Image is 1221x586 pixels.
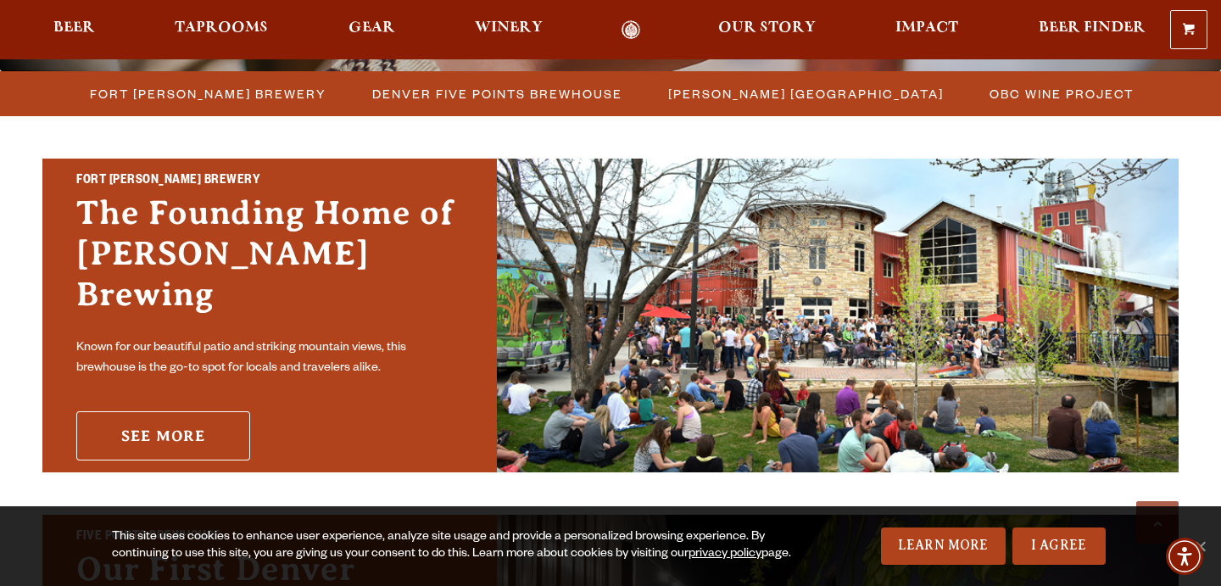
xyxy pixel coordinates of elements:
[658,81,952,106] a: [PERSON_NAME] [GEOGRAPHIC_DATA]
[599,20,663,40] a: Odell Home
[1136,501,1179,544] a: Scroll to top
[76,193,463,332] h3: The Founding Home of [PERSON_NAME] Brewing
[881,527,1006,565] a: Learn More
[718,21,816,35] span: Our Story
[1039,21,1146,35] span: Beer Finder
[884,20,969,40] a: Impact
[979,81,1142,106] a: OBC Wine Project
[1012,527,1106,565] a: I Agree
[175,21,268,35] span: Taprooms
[337,20,406,40] a: Gear
[707,20,827,40] a: Our Story
[497,159,1179,472] img: Fort Collins Brewery & Taproom'
[76,338,463,379] p: Known for our beautiful patio and striking mountain views, this brewhouse is the go-to spot for l...
[76,170,463,193] h2: Fort [PERSON_NAME] Brewery
[689,548,761,561] a: privacy policy
[1166,538,1203,575] div: Accessibility Menu
[475,21,543,35] span: Winery
[112,529,794,563] div: This site uses cookies to enhance user experience, analyze site usage and provide a personalized ...
[362,81,631,106] a: Denver Five Points Brewhouse
[80,81,335,106] a: Fort [PERSON_NAME] Brewery
[464,20,554,40] a: Winery
[164,20,279,40] a: Taprooms
[1028,20,1157,40] a: Beer Finder
[348,21,395,35] span: Gear
[990,81,1134,106] span: OBC Wine Project
[53,21,95,35] span: Beer
[90,81,326,106] span: Fort [PERSON_NAME] Brewery
[668,81,944,106] span: [PERSON_NAME] [GEOGRAPHIC_DATA]
[372,81,622,106] span: Denver Five Points Brewhouse
[42,20,106,40] a: Beer
[895,21,958,35] span: Impact
[76,411,250,460] a: See More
